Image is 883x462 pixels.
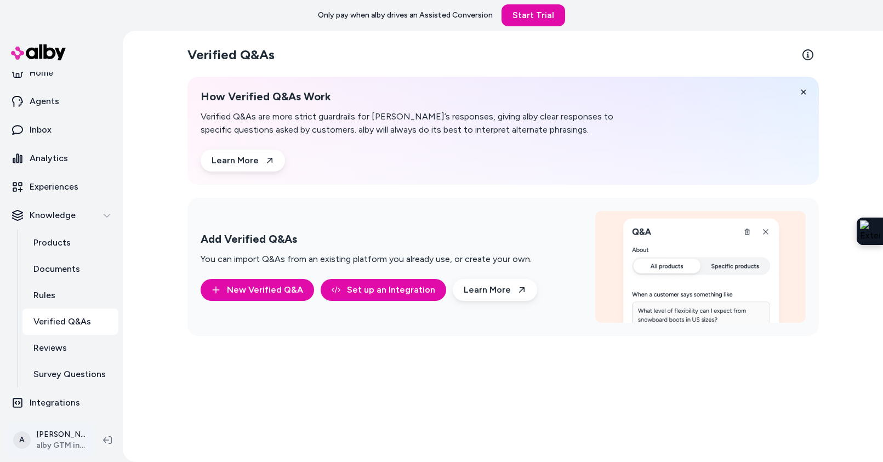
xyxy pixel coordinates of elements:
[201,253,532,266] p: You can import Q&As from an existing platform you already use, or create your own.
[33,263,80,276] p: Documents
[30,66,53,79] p: Home
[30,180,78,193] p: Experiences
[22,309,118,335] a: Verified Q&As
[22,361,118,387] a: Survey Questions
[4,174,118,200] a: Experiences
[22,282,118,309] a: Rules
[30,152,68,165] p: Analytics
[22,335,118,361] a: Reviews
[33,289,55,302] p: Rules
[22,230,118,256] a: Products
[33,341,67,355] p: Reviews
[30,95,59,108] p: Agents
[4,60,118,86] a: Home
[11,44,66,60] img: alby Logo
[13,431,31,449] span: A
[33,368,106,381] p: Survey Questions
[318,10,493,21] p: Only pay when alby drives an Assisted Conversion
[4,88,118,115] a: Agents
[453,279,537,301] a: Learn More
[187,46,275,64] h2: Verified Q&As
[201,232,532,246] h2: Add Verified Q&As
[36,440,86,451] span: alby GTM internal
[201,150,285,172] a: Learn More
[22,256,118,282] a: Documents
[4,390,118,416] a: Integrations
[502,4,565,26] a: Start Trial
[4,117,118,143] a: Inbox
[4,202,118,229] button: Knowledge
[7,423,94,458] button: A[PERSON_NAME]alby GTM internal
[30,123,52,136] p: Inbox
[4,145,118,172] a: Analytics
[201,90,622,104] h2: How Verified Q&As Work
[860,220,880,242] img: Extension Icon
[30,209,76,222] p: Knowledge
[201,279,314,301] button: New Verified Q&A
[201,110,622,136] p: Verified Q&As are more strict guardrails for [PERSON_NAME]’s responses, giving alby clear respons...
[321,279,446,301] a: Set up an Integration
[36,429,86,440] p: [PERSON_NAME]
[33,236,71,249] p: Products
[33,315,91,328] p: Verified Q&As
[30,396,80,409] p: Integrations
[595,211,806,323] img: Add Verified Q&As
